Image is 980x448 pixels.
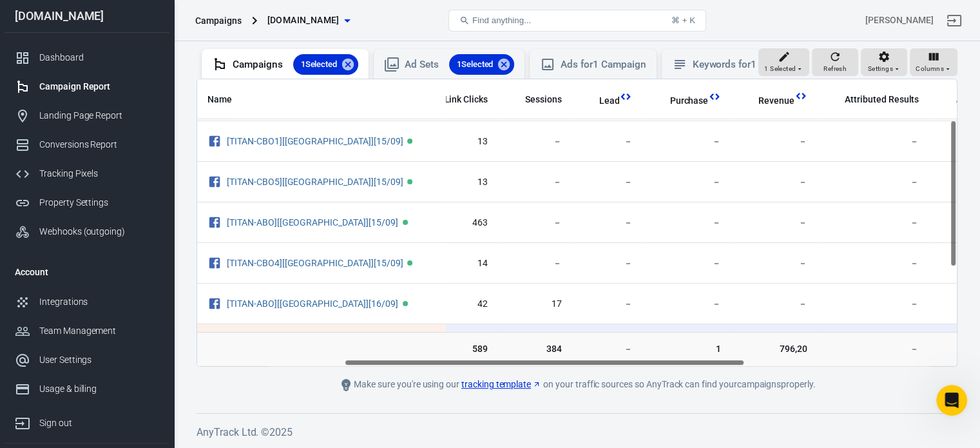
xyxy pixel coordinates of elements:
[5,159,169,188] a: Tracking Pixels
[39,324,159,338] div: Team Management
[39,138,159,151] div: Conversions Report
[39,353,159,367] div: User Settings
[39,196,159,209] div: Property Settings
[865,14,934,27] div: Account id: 4UGDXuEy
[262,8,355,32] button: [DOMAIN_NAME]
[5,317,169,346] a: Team Management
[195,14,242,27] div: Campaigns
[39,225,159,239] div: Webhooks (outgoing)
[405,54,514,75] div: Ad Sets
[5,130,169,159] a: Conversions Report
[39,295,159,309] div: Integrations
[5,43,169,72] a: Dashboard
[936,385,967,416] iframe: Intercom live chat
[5,10,169,22] div: [DOMAIN_NAME]
[5,375,169,404] a: Usage & billing
[449,54,515,75] div: 1Selected
[293,58,345,71] span: 1 Selected
[39,80,159,93] div: Campaign Report
[233,54,358,75] div: Campaigns
[693,58,804,72] div: Keywords for 1 Campaign
[39,51,159,64] div: Dashboard
[5,257,169,287] li: Account
[39,167,159,180] div: Tracking Pixels
[293,54,359,75] div: 1Selected
[39,416,159,430] div: Sign out
[5,346,169,375] a: User Settings
[197,424,957,440] h6: AnyTrack Ltd. © 2025
[561,58,646,72] div: Ads for 1 Campaign
[267,12,340,28] span: bdcnews.site
[5,188,169,217] a: Property Settings
[461,378,541,391] a: tracking template
[5,287,169,317] a: Integrations
[287,377,867,393] div: Make sure you're using our on your traffic sources so AnyTrack can find your campaigns properly.
[758,48,809,77] button: 1 Selected
[939,5,970,36] a: Sign out
[910,48,957,77] button: Columns
[671,15,695,25] div: ⌘ + K
[472,15,531,25] span: Find anything...
[39,109,159,122] div: Landing Page Report
[916,63,944,75] span: Columns
[868,63,893,75] span: Settings
[823,63,847,75] span: Refresh
[812,48,858,77] button: Refresh
[5,217,169,246] a: Webhooks (outgoing)
[5,404,169,438] a: Sign out
[5,72,169,101] a: Campaign Report
[5,101,169,130] a: Landing Page Report
[39,382,159,396] div: Usage & billing
[764,63,796,75] span: 1 Selected
[449,58,501,71] span: 1 Selected
[861,48,907,77] button: Settings
[448,10,706,32] button: Find anything...⌘ + K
